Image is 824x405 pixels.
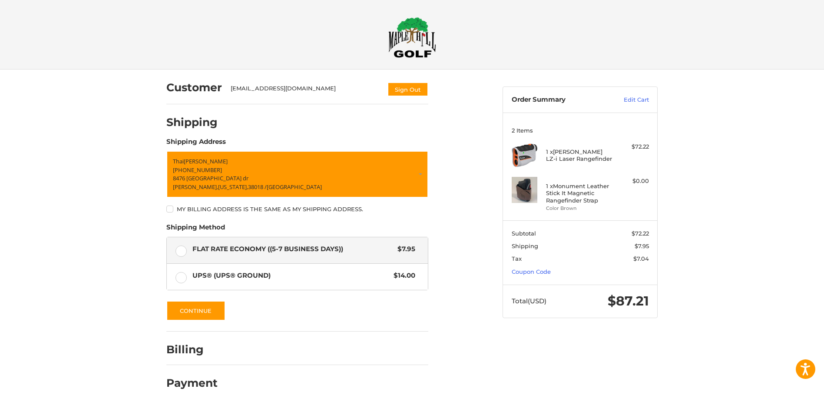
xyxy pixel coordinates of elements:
span: [US_STATE], [218,183,248,191]
h2: Customer [166,81,222,94]
span: 8476 [GEOGRAPHIC_DATA] dr [173,174,248,182]
span: $72.22 [632,230,649,237]
button: Continue [166,301,225,321]
span: 38018 / [248,183,267,191]
span: $87.21 [608,293,649,309]
h4: 1 x [PERSON_NAME] LZ-i Laser Rangefinder [546,148,612,163]
h2: Shipping [166,116,218,129]
h3: 2 Items [512,127,649,134]
span: Total (USD) [512,297,546,305]
span: [PHONE_NUMBER] [173,166,222,174]
span: Subtotal [512,230,536,237]
div: $0.00 [615,177,649,186]
a: Enter or select a different address [166,151,428,198]
li: Color Brown [546,205,612,212]
span: Thai [173,157,184,165]
h2: Billing [166,343,217,356]
span: Shipping [512,242,538,249]
a: Coupon Code [512,268,551,275]
span: Flat Rate Economy ((5-7 Business Days)) [192,244,394,254]
h2: Payment [166,376,218,390]
span: UPS® (UPS® Ground) [192,271,390,281]
span: [GEOGRAPHIC_DATA] [267,183,322,191]
span: [PERSON_NAME] [184,157,228,165]
span: Tax [512,255,522,262]
span: $7.95 [635,242,649,249]
a: Edit Cart [605,96,649,104]
span: [PERSON_NAME], [173,183,218,191]
span: $7.95 [393,244,415,254]
legend: Shipping Method [166,222,225,236]
div: $72.22 [615,143,649,151]
legend: Shipping Address [166,137,226,151]
div: [EMAIL_ADDRESS][DOMAIN_NAME] [231,84,379,96]
h4: 1 x Monument Leather Stick It Magnetic Rangefinder Strap [546,183,612,204]
span: $14.00 [389,271,415,281]
h3: Order Summary [512,96,605,104]
img: Maple Hill Golf [388,17,436,58]
label: My billing address is the same as my shipping address. [166,206,428,212]
span: $7.04 [633,255,649,262]
button: Sign Out [387,82,428,96]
